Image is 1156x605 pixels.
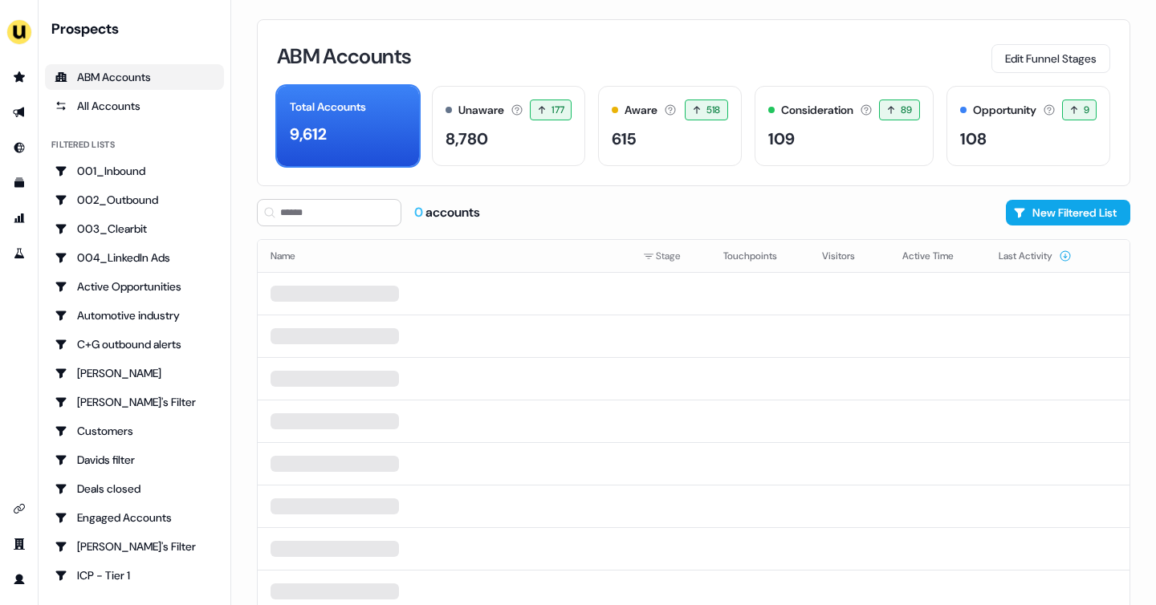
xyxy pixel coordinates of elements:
div: Engaged Accounts [55,510,214,526]
div: [PERSON_NAME]'s Filter [55,394,214,410]
a: Go to Charlotte Stone [45,360,224,386]
a: Go to ICP - Tier 1 [45,562,224,588]
a: Go to experiments [6,241,32,266]
div: 615 [612,127,636,151]
a: Go to 003_Clearbit [45,216,224,242]
button: New Filtered List [1006,200,1130,225]
a: Go to Engaged Accounts [45,505,224,530]
a: Go to Inbound [6,135,32,160]
div: ABM Accounts [55,69,214,85]
a: ABM Accounts [45,64,224,90]
div: Automotive industry [55,307,214,323]
a: Go to Geneviève's Filter [45,534,224,559]
a: Go to Davids filter [45,447,224,473]
button: Touchpoints [723,242,796,270]
span: 0 [414,204,425,221]
a: Go to attribution [6,205,32,231]
span: 89 [901,102,913,118]
div: 8,780 [446,127,488,151]
a: Go to 002_Outbound [45,187,224,213]
a: All accounts [45,93,224,119]
div: All Accounts [55,98,214,114]
div: 108 [960,127,987,151]
span: 177 [552,102,564,118]
div: 003_Clearbit [55,221,214,237]
div: Unaware [458,102,504,119]
div: 004_LinkedIn Ads [55,250,214,266]
a: Go to Automotive industry [45,302,224,328]
div: accounts [414,204,480,221]
div: Total Accounts [290,99,366,116]
div: Aware [625,102,657,119]
a: Go to profile [6,566,32,592]
div: 002_Outbound [55,192,214,208]
div: 001_Inbound [55,163,214,179]
div: Stage [643,248,698,264]
div: 9,612 [290,122,327,146]
a: Go to templates [6,170,32,196]
a: Go to prospects [6,64,32,90]
div: Prospects [51,19,224,39]
a: Go to 001_Inbound [45,158,224,184]
button: Last Activity [999,242,1072,270]
span: 9 [1084,102,1089,118]
button: Active Time [902,242,973,270]
div: Davids filter [55,452,214,468]
a: Go to integrations [6,496,32,522]
a: Go to C+G outbound alerts [45,331,224,357]
a: Go to team [6,531,32,557]
h3: ABM Accounts [277,46,411,67]
div: C+G outbound alerts [55,336,214,352]
div: Opportunity [973,102,1036,119]
button: Visitors [822,242,874,270]
a: Go to Deals closed [45,476,224,501]
a: Go to 004_LinkedIn Ads [45,245,224,270]
div: Customers [55,423,214,439]
div: ICP - Tier 1 [55,567,214,583]
div: Deals closed [55,481,214,497]
th: Name [258,240,630,272]
div: Filtered lists [51,138,115,152]
a: Go to outbound experience [6,99,32,125]
div: Consideration [781,102,853,119]
a: Go to Customers [45,418,224,444]
a: Go to Charlotte's Filter [45,389,224,415]
button: Edit Funnel Stages [991,44,1110,73]
div: [PERSON_NAME]'s Filter [55,538,214,554]
div: Active Opportunities [55,278,214,294]
div: [PERSON_NAME] [55,365,214,381]
a: Go to Active Opportunities [45,274,224,299]
span: 518 [706,102,721,118]
div: 109 [768,127,795,151]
